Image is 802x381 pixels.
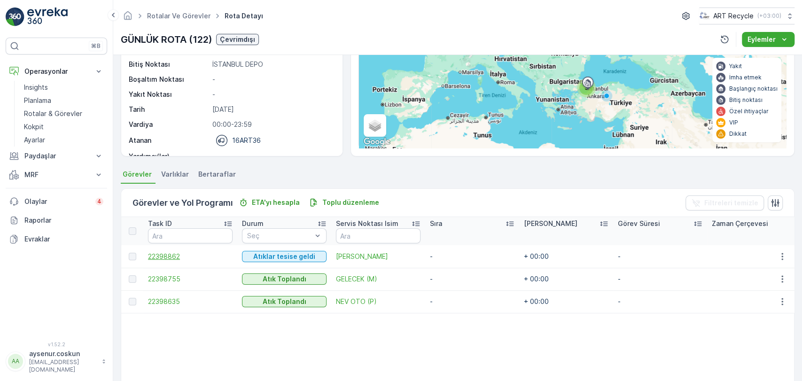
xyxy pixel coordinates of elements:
[129,90,209,99] p: Yakıt Noktası
[712,219,768,228] p: Zaman Çerçevesi
[24,151,88,161] p: Paydaşlar
[6,147,107,165] button: Paydaşlar
[6,192,107,211] a: Olaylar4
[212,152,332,161] p: -
[129,75,209,84] p: Boşaltım Noktası
[24,170,88,179] p: MRF
[699,8,794,24] button: ART Recycle(+03:00)
[757,12,781,20] p: ( +03:00 )
[20,120,107,133] a: Kokpit
[6,211,107,230] a: Raporlar
[24,135,45,145] p: Ayarlar
[20,94,107,107] a: Planlama
[252,198,300,207] p: ETA'yı hesapla
[232,136,261,145] p: 16ART36
[704,198,758,208] p: Filtreleri temizle
[519,290,613,313] td: + 00:00
[247,231,312,241] p: Seç
[121,32,212,47] p: GÜNLÜK ROTA (122)
[29,349,97,358] p: aysenur.coskun
[148,219,172,228] p: Task ID
[729,108,769,115] p: Özel ihtiyaçlar
[618,219,660,228] p: Görev Süresi
[6,349,107,373] button: AAaysenur.coskun[EMAIL_ADDRESS][DOMAIN_NAME]
[24,197,90,206] p: Olaylar
[24,67,88,76] p: Operasyonlar
[129,152,209,161] p: Yardımcı(lar)
[242,296,327,307] button: Atık Toplandı
[212,75,332,84] p: -
[129,253,136,260] div: Toggle Row Selected
[212,105,332,114] p: [DATE]
[365,115,385,136] a: Layers
[242,251,327,262] button: Atıklar tesise geldi
[29,358,97,373] p: [EMAIL_ADDRESS][DOMAIN_NAME]
[699,11,709,21] img: image_23.png
[336,274,420,284] a: GELECEK (M)
[336,252,420,261] span: [PERSON_NAME]
[148,252,233,261] a: 22398862
[91,42,101,50] p: ⌘B
[147,12,210,20] a: Rotalar ve Görevler
[220,35,255,44] p: Çevrimdışı
[8,354,23,369] div: AA
[430,219,442,228] p: Sıra
[97,198,101,205] p: 4
[613,245,707,268] td: -
[253,252,315,261] p: Atıklar tesise geldi
[223,11,265,21] span: Rota Detayı
[685,195,764,210] button: Filtreleri temizle
[524,219,577,228] p: [PERSON_NAME]
[242,219,264,228] p: Durum
[613,290,707,313] td: -
[577,78,596,97] div: 3
[24,83,48,92] p: Insights
[742,32,794,47] button: Eylemler
[613,268,707,290] td: -
[729,74,762,81] p: İmha etmek
[123,14,133,22] a: Ana Sayfa
[129,275,136,283] div: Toggle Row Selected
[729,130,747,138] p: Dikkat
[161,170,189,179] span: Varlıklar
[729,96,763,104] p: Bitiş noktası
[729,62,742,70] p: Yakıt
[6,62,107,81] button: Operasyonlar
[129,105,209,114] p: Tarih
[263,297,306,306] p: Atık Toplandı
[6,342,107,347] span: v 1.52.2
[129,60,209,69] p: Bitiş Noktası
[212,60,332,69] p: İSTANBUL DEPO
[336,252,420,261] a: ELMAS OTO
[6,230,107,249] a: Evraklar
[148,274,233,284] a: 22398755
[129,136,151,145] p: Atanan
[24,234,103,244] p: Evraklar
[198,170,236,179] span: Bertaraflar
[242,273,327,285] button: Atık Toplandı
[24,109,82,118] p: Rotalar & Görevler
[24,122,44,132] p: Kokpit
[20,81,107,94] a: Insights
[263,274,306,284] p: Atık Toplandı
[336,219,398,228] p: Servis Noktası Isim
[519,245,613,268] td: + 00:00
[132,196,233,210] p: Görevler ve Yol Programı
[336,228,420,243] input: Ara
[729,85,778,93] p: Başlangıç noktası
[6,165,107,184] button: MRF
[729,119,738,126] p: VIP
[129,120,209,129] p: Vardiya
[216,34,259,45] button: Çevrimdışı
[336,297,420,306] a: NEV OTO (P)
[27,8,68,26] img: logo_light-DOdMpM7g.png
[123,170,152,179] span: Görevler
[361,136,392,148] a: Bu bölgeyi Google Haritalar'da açın (yeni pencerede açılır)
[212,90,332,99] p: -
[20,107,107,120] a: Rotalar & Görevler
[713,11,754,21] p: ART Recycle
